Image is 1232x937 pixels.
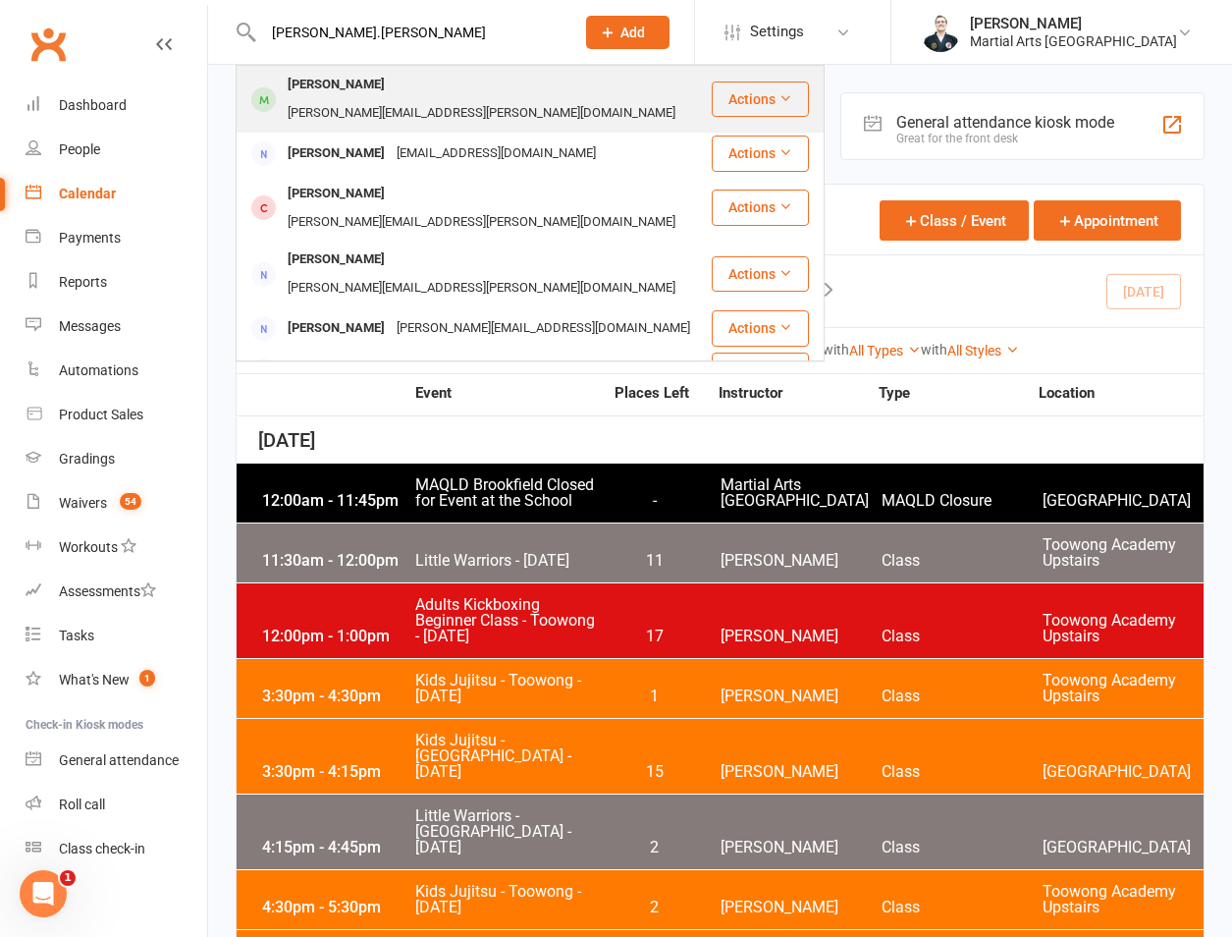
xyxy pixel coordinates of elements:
span: - [603,493,706,509]
div: 12:00pm - 1:00pm [257,629,414,644]
span: Class [882,900,1043,915]
button: Actions [712,353,809,388]
span: Class [882,764,1043,780]
strong: Type [879,386,1039,401]
span: 11 [603,553,706,569]
a: All Styles [947,343,1019,358]
div: What's New [59,672,130,688]
span: Settings [750,10,804,54]
div: Waivers [59,495,107,511]
button: Add [586,16,670,49]
div: [DATE] [237,417,1204,464]
div: Automations [59,362,138,378]
a: People [26,128,207,172]
span: [PERSON_NAME] [721,629,882,644]
a: What's New1 [26,658,207,702]
span: 1 [603,689,706,704]
span: [PERSON_NAME] [721,840,882,855]
span: [PERSON_NAME] [721,689,882,704]
button: Appointment [1034,200,1181,241]
span: [PERSON_NAME] [721,900,882,915]
a: Payments [26,216,207,260]
div: Messages [59,318,121,334]
div: 4:30pm - 5:30pm [257,900,414,915]
div: General attendance kiosk mode [896,113,1114,132]
div: Tasks [59,628,94,643]
span: 1 [139,670,155,687]
button: Actions [712,136,809,171]
a: Dashboard [26,83,207,128]
div: [PERSON_NAME] [282,139,391,168]
div: Martial Arts [GEOGRAPHIC_DATA] [970,32,1177,50]
strong: Event [414,386,601,401]
span: Add [620,25,645,40]
a: All Types [849,343,921,358]
input: Search... [257,19,561,46]
span: Kids Jujitsu - Toowong - [DATE] [414,673,603,704]
span: Toowong Academy Upstairs [1043,613,1204,644]
span: 1 [60,870,76,886]
div: General attendance [59,752,179,768]
div: [PERSON_NAME][EMAIL_ADDRESS][PERSON_NAME][DOMAIN_NAME] [282,208,681,237]
span: Little Warriors - [DATE] [414,553,603,569]
div: Product Sales [59,407,143,422]
span: MAQLD Closure [882,493,1043,509]
a: Reports [26,260,207,304]
div: [PERSON_NAME][EMAIL_ADDRESS][PERSON_NAME][DOMAIN_NAME] [282,99,681,128]
div: [PERSON_NAME][EMAIL_ADDRESS][DOMAIN_NAME] [391,314,696,343]
span: 17 [603,629,706,644]
span: Martial Arts [GEOGRAPHIC_DATA] [721,477,882,509]
a: Tasks [26,614,207,658]
span: Adults Kickboxing Beginner Class - Toowong - [DATE] [414,597,603,644]
span: Toowong Academy Upstairs [1043,673,1204,704]
button: Class / Event [880,200,1029,241]
span: MAQLD Brookfield Closed for Event at the School [414,477,603,509]
a: Clubworx [24,20,73,69]
span: [PERSON_NAME] [721,553,882,569]
a: Automations [26,349,207,393]
span: Kids Jujitsu - [GEOGRAPHIC_DATA] - [DATE] [414,733,603,780]
div: Payments [59,230,121,246]
strong: with [823,342,849,358]
span: Kids Jujitsu - Toowong - [DATE] [414,884,603,915]
strong: Instructor [719,386,879,401]
a: Waivers 54 [26,481,207,525]
span: [GEOGRAPHIC_DATA] [1043,840,1204,855]
span: 15 [603,764,706,780]
div: Workouts [59,539,118,555]
div: Reports [59,274,107,290]
div: People [59,141,100,157]
span: 2 [603,840,706,855]
div: 3:30pm - 4:15pm [257,764,414,780]
span: 2 [603,900,706,915]
span: Class [882,840,1043,855]
button: Actions [712,310,809,346]
strong: Places Left [601,386,704,401]
span: Little Warriors - [GEOGRAPHIC_DATA] - [DATE] [414,808,603,855]
span: Class [882,689,1043,704]
span: [GEOGRAPHIC_DATA] [1043,493,1204,509]
div: Dashboard [59,97,127,113]
div: [PERSON_NAME] [282,71,391,99]
div: [EMAIL_ADDRESS][DOMAIN_NAME] [391,357,602,385]
span: Toowong Academy Upstairs [1043,537,1204,569]
div: 3:30pm - 4:30pm [257,689,414,704]
a: Workouts [26,525,207,570]
div: 4:15pm - 4:45pm [257,840,414,855]
a: Calendar [26,172,207,216]
div: Assessments [59,583,156,599]
a: Assessments [26,570,207,614]
div: [PERSON_NAME] [282,314,391,343]
button: Actions [712,256,809,292]
div: Calendar [59,186,116,201]
div: [PERSON_NAME] [282,357,391,385]
img: thumb_image1644660699.png [921,13,960,52]
a: Product Sales [26,393,207,437]
div: [EMAIL_ADDRESS][DOMAIN_NAME] [391,139,602,168]
div: Great for the front desk [896,132,1114,145]
div: [PERSON_NAME] [282,246,391,274]
div: 11:30am - 12:00pm [257,553,414,569]
span: [GEOGRAPHIC_DATA] [1043,764,1204,780]
a: General attendance kiosk mode [26,739,207,783]
div: [PERSON_NAME] [282,180,391,208]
